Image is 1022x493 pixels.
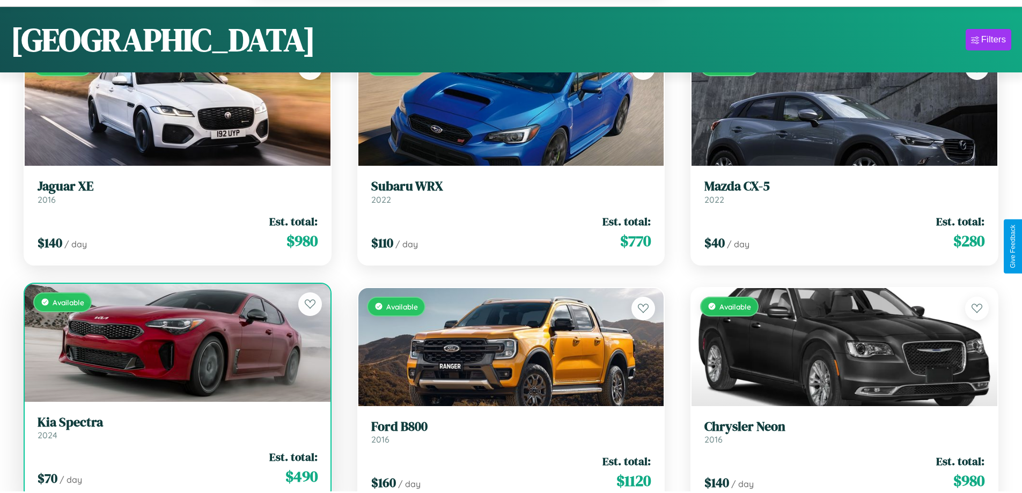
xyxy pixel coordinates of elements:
[371,179,651,194] h3: Subaru WRX
[727,239,749,249] span: / day
[719,302,751,311] span: Available
[11,18,315,62] h1: [GEOGRAPHIC_DATA]
[269,214,318,229] span: Est. total:
[602,214,651,229] span: Est. total:
[371,434,389,445] span: 2016
[371,194,391,205] span: 2022
[371,234,393,252] span: $ 110
[269,449,318,465] span: Est. total:
[38,179,318,205] a: Jaguar XE2016
[602,453,651,469] span: Est. total:
[704,419,984,435] h3: Chrysler Neon
[38,430,57,440] span: 2024
[386,302,418,311] span: Available
[704,419,984,445] a: Chrysler Neon2016
[704,474,729,491] span: $ 140
[371,179,651,205] a: Subaru WRX2022
[371,419,651,435] h3: Ford B800
[704,234,725,252] span: $ 40
[38,234,62,252] span: $ 140
[38,179,318,194] h3: Jaguar XE
[704,179,984,205] a: Mazda CX-52022
[704,194,724,205] span: 2022
[285,466,318,487] span: $ 490
[704,179,984,194] h3: Mazda CX-5
[38,415,318,430] h3: Kia Spectra
[398,479,421,489] span: / day
[286,230,318,252] span: $ 980
[936,214,984,229] span: Est. total:
[704,434,723,445] span: 2016
[1009,225,1017,268] div: Give Feedback
[38,194,56,205] span: 2016
[953,230,984,252] span: $ 280
[38,469,57,487] span: $ 70
[616,470,651,491] span: $ 1120
[395,239,418,249] span: / day
[64,239,87,249] span: / day
[936,453,984,469] span: Est. total:
[953,470,984,491] span: $ 980
[731,479,754,489] span: / day
[38,415,318,441] a: Kia Spectra2024
[371,419,651,445] a: Ford B8002016
[620,230,651,252] span: $ 770
[966,29,1011,50] button: Filters
[60,474,82,485] span: / day
[53,298,84,307] span: Available
[981,34,1006,45] div: Filters
[371,474,396,491] span: $ 160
